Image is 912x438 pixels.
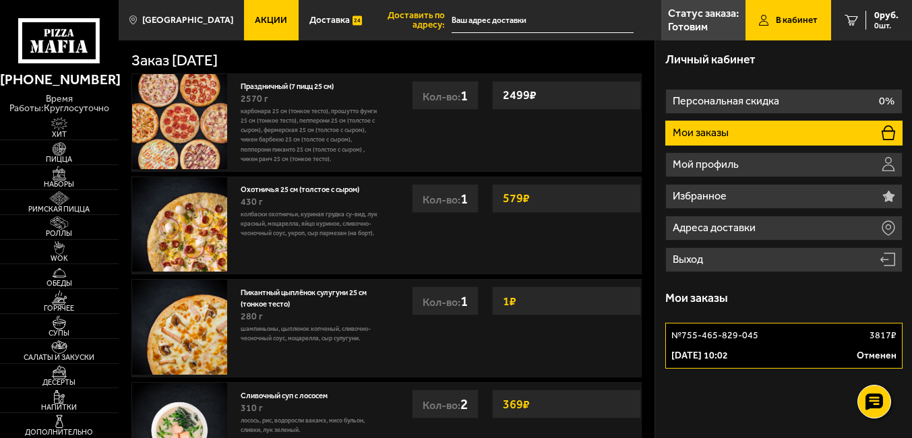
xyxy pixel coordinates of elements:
[241,285,367,309] a: Пикантный цыплёнок сулугуни 25 см (тонкое тесто)
[874,11,899,20] span: 0 руб.
[499,288,520,314] strong: 1 ₽
[241,210,380,238] p: колбаски охотничьи, куриная грудка су-вид, лук красный, моцарелла, яйцо куриное, сливочно-чесночн...
[668,22,708,32] p: Готовим
[241,93,268,104] span: 2570 г
[673,159,741,170] p: Мой профиль
[499,82,540,108] strong: 2499 ₽
[499,185,533,211] strong: 579 ₽
[241,79,343,91] a: Праздничный (7 пицц 25 см)
[460,292,468,309] span: 1
[857,349,896,363] p: Отменен
[665,292,728,305] h3: Мои заказы
[673,127,731,138] p: Мои заказы
[665,323,903,369] a: №755-465-829-0453817₽[DATE] 10:02Отменен
[412,81,479,110] div: Кол-во:
[131,53,218,69] h1: Заказ [DATE]
[870,329,896,342] p: 3817 ₽
[776,15,818,25] span: В кабинет
[668,8,739,19] p: Статус заказа:
[673,96,782,106] p: Персональная скидка
[460,396,468,412] span: 2
[241,196,263,208] span: 430 г
[671,349,728,363] p: [DATE] 10:02
[460,87,468,104] span: 1
[671,329,758,342] p: № 755-465-829-045
[665,54,756,66] h3: Личный кабинет
[673,191,729,201] p: Избранное
[255,15,287,25] span: Акции
[673,222,758,233] p: Адреса доставки
[241,388,337,400] a: Сливочный суп с лососем
[412,286,479,315] div: Кол-во:
[241,106,380,164] p: Карбонара 25 см (тонкое тесто), Прошутто Фунги 25 см (тонкое тесто), Пепперони 25 см (толстое с с...
[241,416,380,435] p: лосось, рис, водоросли вакамэ, мисо бульон, сливки, лук зеленый.
[879,96,894,106] p: 0%
[241,182,369,194] a: Охотничья 25 см (толстое с сыром)
[874,22,899,30] span: 0 шт.
[241,402,263,414] span: 310 г
[309,15,350,25] span: Доставка
[452,8,634,33] span: улица Достоевского, 40-44
[373,11,451,29] span: Доставить по адресу:
[353,13,362,28] img: 15daf4d41897b9f0e9f617042186c801.svg
[460,190,468,207] span: 1
[241,324,380,343] p: шампиньоны, цыпленок копченый, сливочно-чесночный соус, моцарелла, сыр сулугуни.
[142,15,233,25] span: [GEOGRAPHIC_DATA]
[452,8,634,33] input: Ваш адрес доставки
[241,311,263,322] span: 280 г
[412,184,479,213] div: Кол-во:
[412,389,479,418] div: Кол-во:
[673,254,706,265] p: Выход
[499,392,533,417] strong: 369 ₽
